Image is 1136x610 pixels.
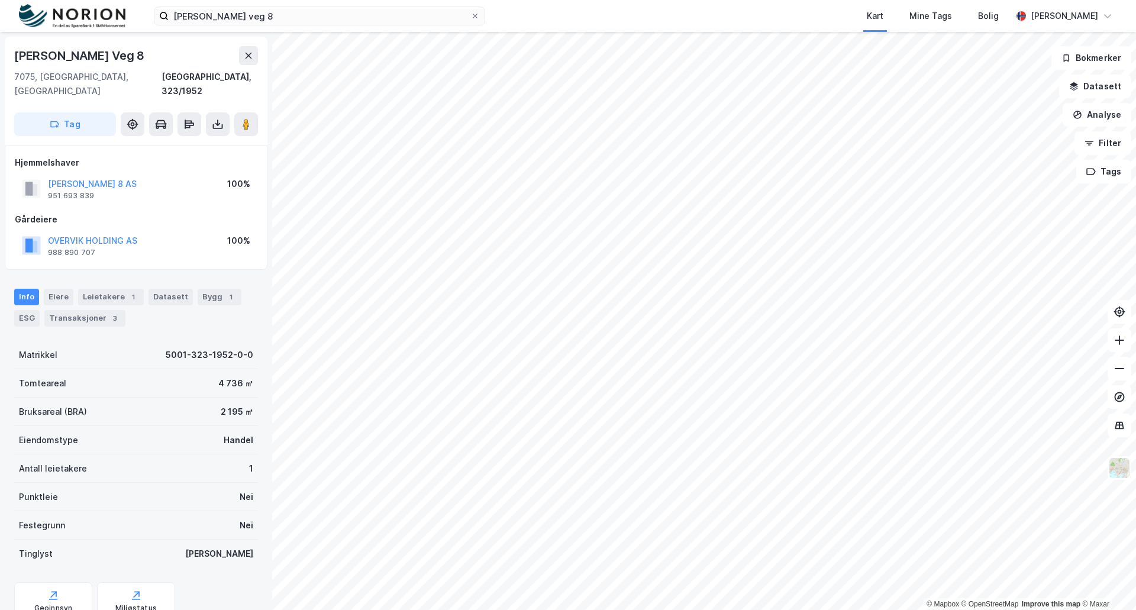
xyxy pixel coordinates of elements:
[1031,9,1098,23] div: [PERSON_NAME]
[169,7,470,25] input: Søk på adresse, matrikkel, gårdeiere, leietakere eller personer
[1051,46,1131,70] button: Bokmerker
[78,289,144,305] div: Leietakere
[19,547,53,561] div: Tinglyst
[44,310,125,327] div: Transaksjoner
[1022,600,1080,608] a: Improve this map
[221,405,253,419] div: 2 195 ㎡
[19,433,78,447] div: Eiendomstype
[19,376,66,390] div: Tomteareal
[109,312,121,324] div: 3
[15,212,257,227] div: Gårdeiere
[19,348,57,362] div: Matrikkel
[1063,103,1131,127] button: Analyse
[14,112,116,136] button: Tag
[1076,160,1131,183] button: Tags
[927,600,959,608] a: Mapbox
[225,291,237,303] div: 1
[227,177,250,191] div: 100%
[867,9,883,23] div: Kart
[48,248,95,257] div: 988 890 707
[15,156,257,170] div: Hjemmelshaver
[44,289,73,305] div: Eiere
[19,4,125,28] img: norion-logo.80e7a08dc31c2e691866.png
[218,376,253,390] div: 4 736 ㎡
[909,9,952,23] div: Mine Tags
[19,518,65,532] div: Festegrunn
[1059,75,1131,98] button: Datasett
[198,289,241,305] div: Bygg
[19,461,87,476] div: Antall leietakere
[249,461,253,476] div: 1
[14,310,40,327] div: ESG
[978,9,999,23] div: Bolig
[961,600,1019,608] a: OpenStreetMap
[1108,457,1131,479] img: Z
[14,46,147,65] div: [PERSON_NAME] Veg 8
[48,191,94,201] div: 951 693 839
[162,70,258,98] div: [GEOGRAPHIC_DATA], 323/1952
[127,291,139,303] div: 1
[19,405,87,419] div: Bruksareal (BRA)
[19,490,58,504] div: Punktleie
[14,289,39,305] div: Info
[224,433,253,447] div: Handel
[240,518,253,532] div: Nei
[1077,553,1136,610] iframe: Chat Widget
[185,547,253,561] div: [PERSON_NAME]
[149,289,193,305] div: Datasett
[1074,131,1131,155] button: Filter
[227,234,250,248] div: 100%
[14,70,162,98] div: 7075, [GEOGRAPHIC_DATA], [GEOGRAPHIC_DATA]
[166,348,253,362] div: 5001-323-1952-0-0
[240,490,253,504] div: Nei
